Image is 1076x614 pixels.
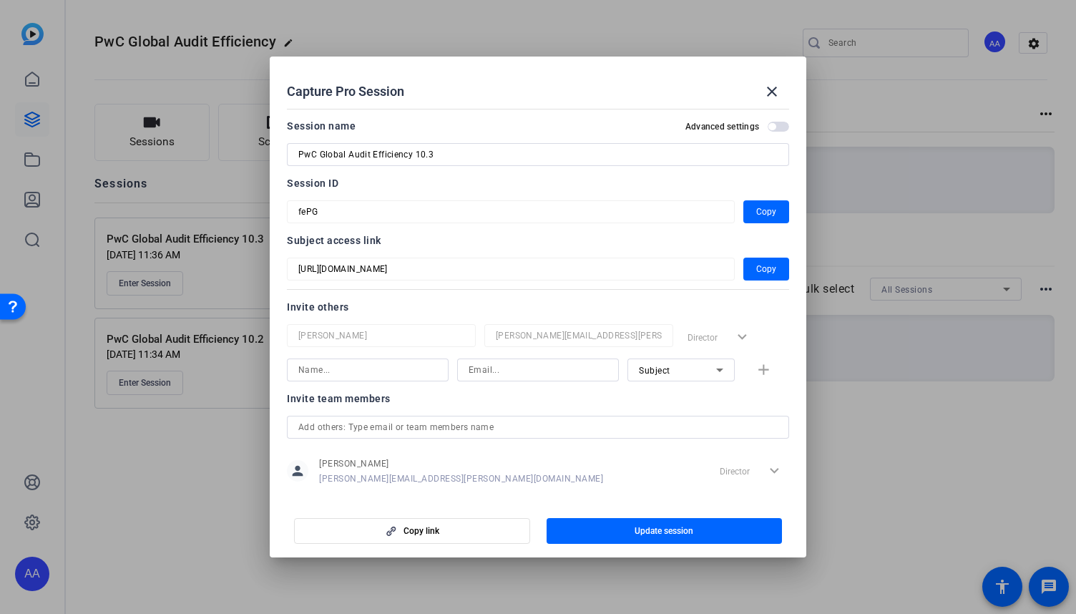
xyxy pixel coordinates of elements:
[287,175,789,192] div: Session ID
[287,232,789,249] div: Subject access link
[403,525,439,537] span: Copy link
[298,146,778,163] input: Enter Session Name
[496,327,662,344] input: Email...
[319,458,603,469] span: [PERSON_NAME]
[298,260,723,278] input: Session OTP
[743,200,789,223] button: Copy
[287,298,789,316] div: Invite others
[743,258,789,281] button: Copy
[298,203,723,220] input: Session OTP
[298,327,464,344] input: Name...
[287,117,356,135] div: Session name
[287,74,789,109] div: Capture Pro Session
[547,518,783,544] button: Update session
[298,361,437,379] input: Name...
[294,518,530,544] button: Copy link
[639,366,670,376] span: Subject
[287,460,308,482] mat-icon: person
[469,361,607,379] input: Email...
[298,419,778,436] input: Add others: Type email or team members name
[756,203,776,220] span: Copy
[319,473,603,484] span: [PERSON_NAME][EMAIL_ADDRESS][PERSON_NAME][DOMAIN_NAME]
[635,525,693,537] span: Update session
[756,260,776,278] span: Copy
[763,83,781,100] mat-icon: close
[287,390,789,407] div: Invite team members
[685,121,759,132] h2: Advanced settings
